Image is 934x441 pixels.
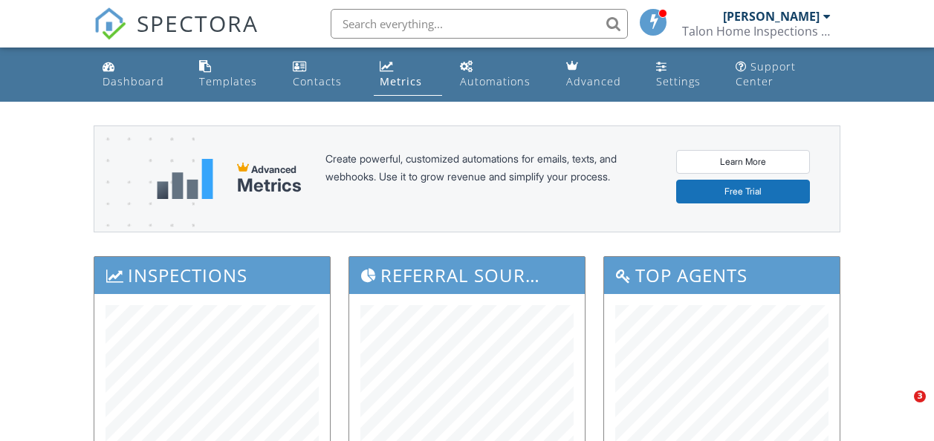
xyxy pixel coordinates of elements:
h3: Top Agents [604,257,840,293]
div: Automations [460,74,531,88]
a: Metrics [374,53,442,96]
div: Advanced [566,74,621,88]
div: Settings [656,74,701,88]
a: Advanced [560,53,638,96]
div: Dashboard [103,74,164,88]
a: Contacts [287,53,362,96]
img: The Best Home Inspection Software - Spectora [94,7,126,40]
img: metrics-aadfce2e17a16c02574e7fc40e4d6b8174baaf19895a402c862ea781aae8ef5b.svg [157,159,213,199]
h3: Referral Sources [349,257,585,293]
input: Search everything... [331,9,628,39]
div: Metrics [237,175,302,196]
a: Support Center [730,53,837,96]
h3: Inspections [94,257,330,293]
div: Create powerful, customized automations for emails, texts, and webhooks. Use it to grow revenue a... [325,150,652,208]
a: SPECTORA [94,20,259,51]
div: [PERSON_NAME] [723,9,820,24]
div: Contacts [293,74,342,88]
div: Templates [199,74,257,88]
a: Learn More [676,150,810,174]
div: Metrics [380,74,422,88]
span: 3 [914,391,926,402]
div: Talon Home Inspections LLC [682,24,831,39]
div: Support Center [736,59,796,88]
a: Automations (Basic) [454,53,548,96]
span: SPECTORA [137,7,259,39]
a: Dashboard [97,53,182,96]
img: advanced-banner-bg-f6ff0eecfa0ee76150a1dea9fec4b49f333892f74bc19f1b897a312d7a1b2ff3.png [94,126,195,290]
span: Advanced [251,163,296,175]
a: Free Trial [676,180,810,203]
a: Templates [193,53,275,96]
iframe: Intercom live chat [883,391,919,426]
a: Settings [650,53,718,96]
